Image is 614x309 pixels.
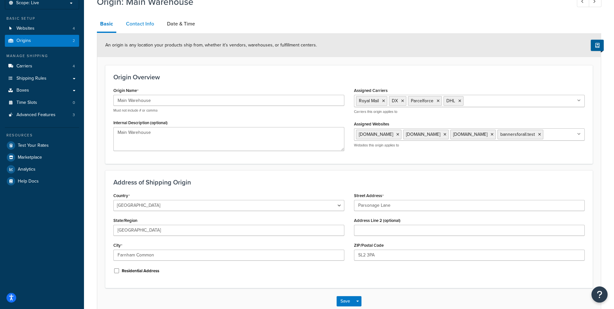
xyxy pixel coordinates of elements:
[5,60,79,72] li: Carriers
[354,122,389,126] label: Assigned Websites
[5,73,79,85] a: Shipping Rules
[16,64,32,69] span: Carriers
[113,179,585,186] h3: Address of Shipping Origin
[453,131,487,138] span: [DOMAIN_NAME]
[164,16,198,32] a: Date & Time
[5,85,79,96] a: Boxes
[113,74,585,81] h3: Origin Overview
[73,64,75,69] span: 4
[354,218,401,223] label: Address Line 2 (optional)
[5,109,79,121] li: Advanced Features
[18,143,49,148] span: Test Your Rates
[5,140,79,151] a: Test Your Rates
[73,38,75,44] span: 2
[446,97,455,104] span: DHL
[591,40,604,51] button: Show Help Docs
[5,35,79,47] li: Origins
[359,131,393,138] span: [DOMAIN_NAME]
[5,109,79,121] a: Advanced Features3
[406,131,440,138] span: [DOMAIN_NAME]
[18,179,39,184] span: Help Docs
[18,167,36,172] span: Analytics
[113,120,168,125] label: Internal Description (optional)
[354,143,585,148] p: Websites this origin applies to
[392,97,398,104] span: DX
[16,112,56,118] span: Advanced Features
[354,88,388,93] label: Assigned Carriers
[105,42,317,48] span: An origin is any location your products ship from, whether it’s vendors, warehouses, or fulfillme...
[16,0,39,6] span: Scope: Live
[113,218,137,223] label: State/Region
[359,97,379,104] span: Royal Mail
[5,23,79,35] a: Websites4
[337,296,354,306] button: Save
[5,97,79,109] li: Time Slots
[5,23,79,35] li: Websites
[73,26,75,31] span: 4
[122,268,159,274] label: Residential Address
[16,100,37,105] span: Time Slots
[73,100,75,105] span: 0
[354,193,384,198] label: Street Address
[16,26,35,31] span: Websites
[113,88,139,93] label: Origin Name
[5,133,79,138] div: Resources
[354,109,585,114] p: Carriers this origin applies to
[411,97,433,104] span: Parcelforce
[113,108,344,113] p: Must not include # or comma
[73,112,75,118] span: 3
[5,97,79,109] a: Time Slots0
[500,131,535,138] span: bannersforall.test
[113,127,344,151] textarea: Main Warehouse
[113,193,130,198] label: Country
[16,88,29,93] span: Boxes
[591,286,608,303] button: Open Resource Center
[5,16,79,21] div: Basic Setup
[16,38,31,44] span: Origins
[354,243,384,248] label: ZIP/Postal Code
[5,53,79,59] div: Manage Shipping
[113,243,122,248] label: City
[5,175,79,187] a: Help Docs
[5,164,79,175] a: Analytics
[123,16,157,32] a: Contact Info
[5,60,79,72] a: Carriers4
[5,152,79,163] a: Marketplace
[18,155,42,160] span: Marketplace
[97,16,116,33] a: Basic
[16,76,47,81] span: Shipping Rules
[5,35,79,47] a: Origins2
